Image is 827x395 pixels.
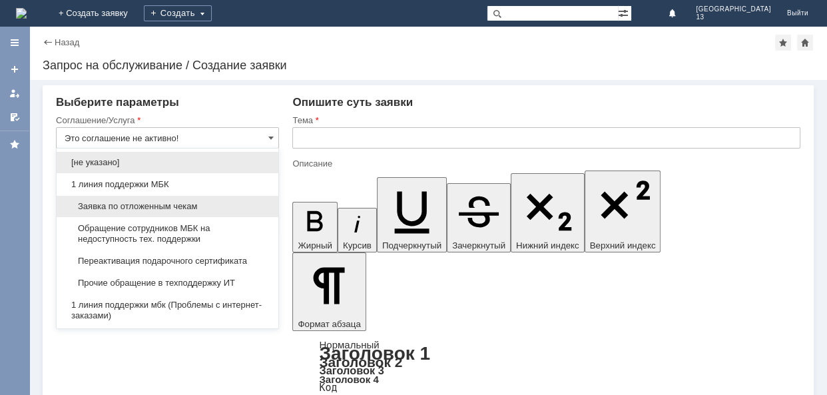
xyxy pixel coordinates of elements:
[144,5,212,21] div: Создать
[696,5,771,13] span: [GEOGRAPHIC_DATA]
[65,201,270,212] span: Заявка по отложенным чекам
[516,240,579,250] span: Нижний индекс
[65,278,270,288] span: Прочие обращение в техподдержку ИТ
[319,364,384,376] a: Заголовок 3
[319,374,378,385] a: Заголовок 4
[292,202,338,252] button: Жирный
[319,354,402,370] a: Заголовок 2
[292,340,800,392] div: Формат абзаца
[382,240,441,250] span: Подчеркнутый
[775,35,791,51] div: Добавить в избранное
[65,179,270,190] span: 1 линия поддержки МБК
[343,240,372,250] span: Курсив
[696,13,771,21] span: 13
[585,171,661,252] button: Верхний индекс
[292,116,798,125] div: Тема
[797,35,813,51] div: Сделать домашней страницей
[16,8,27,19] img: logo
[65,223,270,244] span: Обращение сотрудников МБК на недоступность тех. поддержки
[511,173,585,252] button: Нижний индекс
[447,183,511,252] button: Зачеркнутый
[43,59,814,72] div: Запрос на обслуживание / Создание заявки
[298,240,332,250] span: Жирный
[65,256,270,266] span: Переактивация подарочного сертификата
[338,208,377,252] button: Курсив
[292,252,366,331] button: Формат абзаца
[4,59,25,80] a: Создать заявку
[590,240,656,250] span: Верхний индекс
[65,157,270,168] span: [не указано]
[298,319,360,329] span: Формат абзаца
[16,8,27,19] a: Перейти на домашнюю страницу
[452,240,505,250] span: Зачеркнутый
[319,339,379,350] a: Нормальный
[55,37,79,47] a: Назад
[618,6,631,19] span: Расширенный поиск
[56,96,179,109] span: Выберите параметры
[292,159,798,168] div: Описание
[292,96,413,109] span: Опишите суть заявки
[319,382,337,394] a: Код
[319,343,430,364] a: Заголовок 1
[65,300,270,321] span: 1 линия поддержки мбк (Проблемы с интернет-заказами)
[4,107,25,128] a: Мои согласования
[4,83,25,104] a: Мои заявки
[56,116,276,125] div: Соглашение/Услуга
[377,177,447,252] button: Подчеркнутый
